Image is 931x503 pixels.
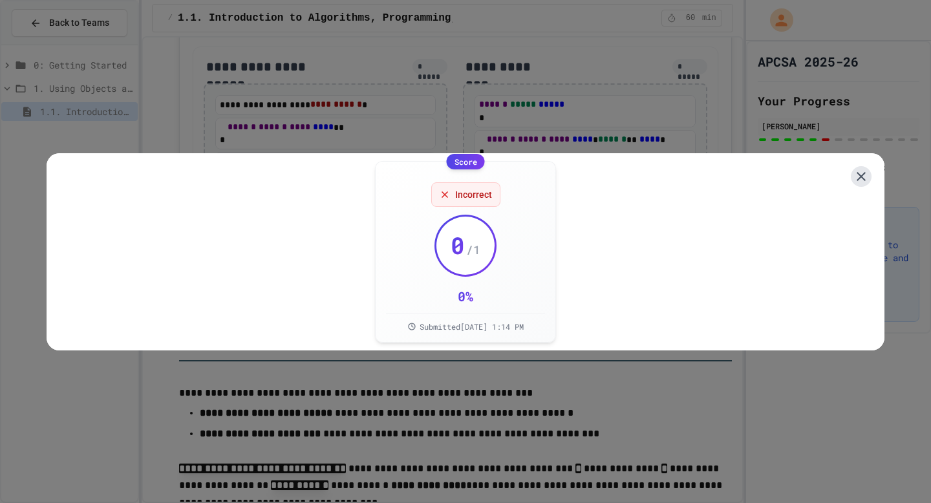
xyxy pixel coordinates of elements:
span: Incorrect [455,188,492,201]
span: / 1 [466,241,480,259]
div: 0 % [458,287,473,305]
span: 0 [451,232,465,258]
div: Score [447,154,485,169]
span: Submitted [DATE] 1:14 PM [420,321,524,332]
